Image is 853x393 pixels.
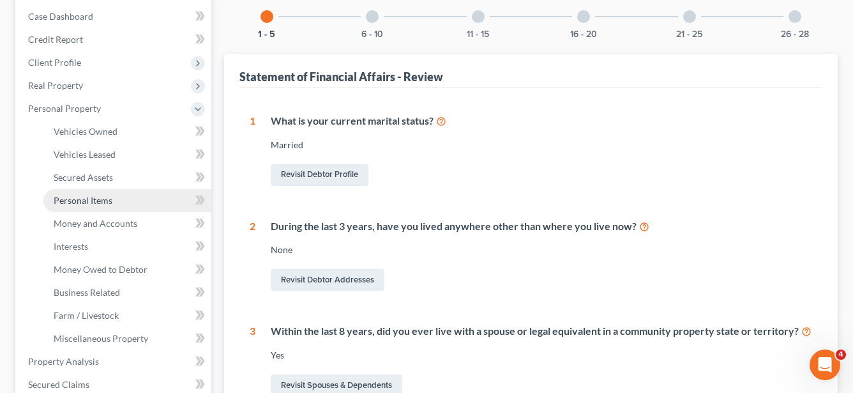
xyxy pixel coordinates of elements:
a: Business Related [43,281,211,304]
span: Interests [54,241,88,252]
span: Client Profile [28,57,81,68]
span: Property Analysis [28,356,99,367]
div: None [271,243,812,256]
div: Yes [271,349,812,362]
span: 4 [836,350,846,360]
span: Money Owed to Debtor [54,264,147,275]
div: Within the last 8 years, did you ever live with a spouse or legal equivalent in a community prope... [271,324,812,339]
span: Credit Report [28,34,83,45]
div: 1 [250,114,255,189]
div: What is your current marital status? [271,114,812,128]
button: 6 - 10 [361,30,383,39]
a: Interests [43,235,211,258]
iframe: Intercom live chat [810,350,840,380]
a: Farm / Livestock [43,304,211,327]
span: Real Property [28,80,83,91]
button: 11 - 15 [467,30,489,39]
a: Revisit Debtor Profile [271,164,368,186]
a: Case Dashboard [18,5,211,28]
span: Money and Accounts [54,218,137,229]
span: Case Dashboard [28,11,93,22]
div: Married [271,139,812,151]
span: Secured Assets [54,172,113,183]
a: Vehicles Leased [43,143,211,166]
div: Statement of Financial Affairs - Review [239,69,443,84]
button: 1 - 5 [258,30,275,39]
a: Miscellaneous Property [43,327,211,350]
a: Vehicles Owned [43,120,211,143]
a: Money Owed to Debtor [43,258,211,281]
div: 2 [250,219,255,294]
a: Money and Accounts [43,212,211,235]
span: Personal Items [54,195,112,206]
span: Miscellaneous Property [54,333,148,344]
span: Farm / Livestock [54,310,119,321]
button: 26 - 28 [781,30,809,39]
a: Property Analysis [18,350,211,373]
a: Personal Items [43,189,211,212]
a: Revisit Debtor Addresses [271,269,384,291]
div: During the last 3 years, have you lived anywhere other than where you live now? [271,219,812,234]
span: Vehicles Owned [54,126,117,137]
span: Business Related [54,287,120,298]
span: Secured Claims [28,379,89,390]
button: 21 - 25 [676,30,702,39]
span: Personal Property [28,103,101,114]
a: Secured Assets [43,166,211,189]
span: Vehicles Leased [54,149,116,160]
a: Credit Report [18,28,211,51]
button: 16 - 20 [570,30,597,39]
